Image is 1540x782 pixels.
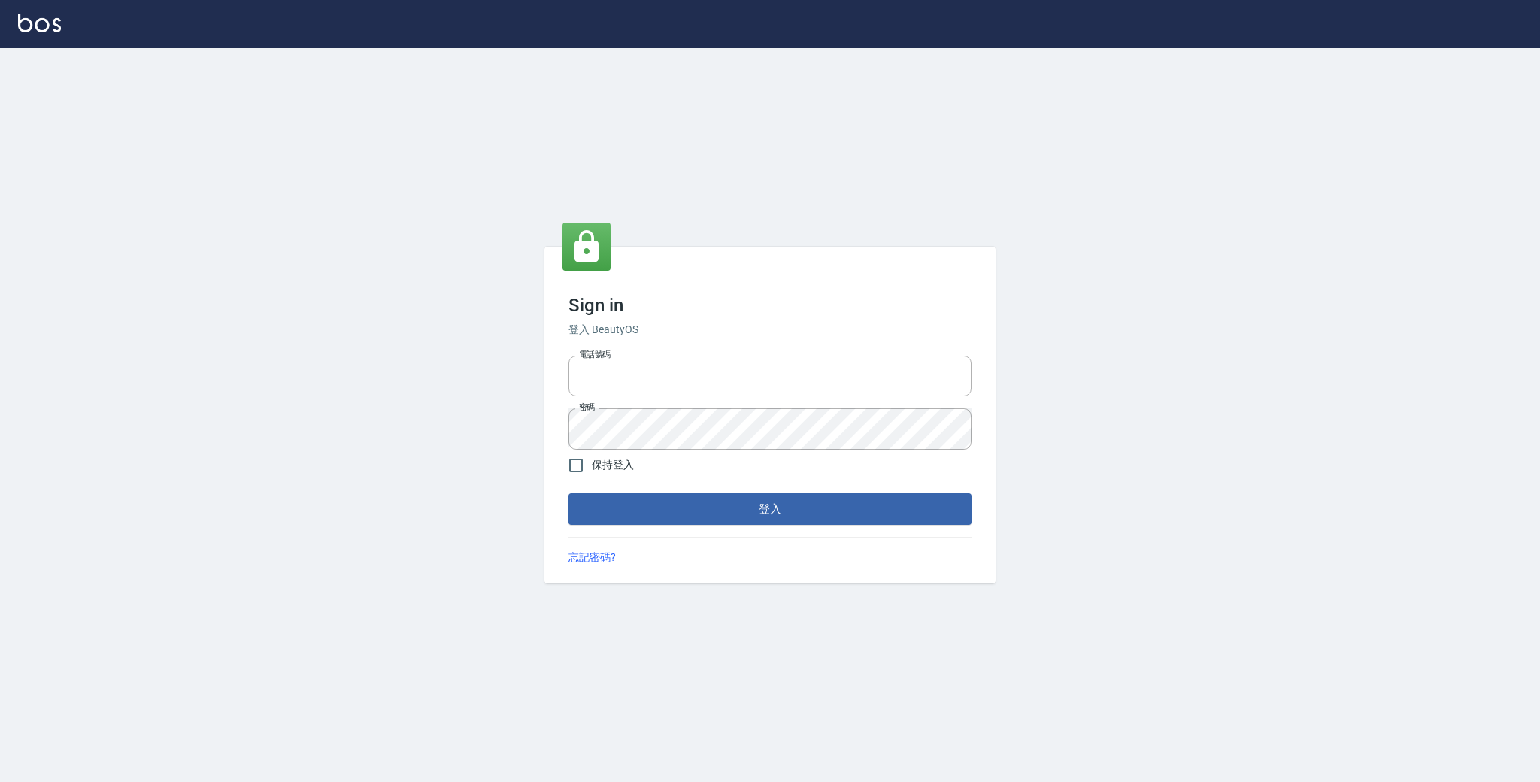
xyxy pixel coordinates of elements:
[579,402,595,413] label: 密碼
[568,550,616,565] a: 忘記密碼?
[592,457,634,473] span: 保持登入
[579,349,611,360] label: 電話號碼
[568,322,972,338] h6: 登入 BeautyOS
[568,493,972,525] button: 登入
[18,14,61,32] img: Logo
[568,295,972,316] h3: Sign in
